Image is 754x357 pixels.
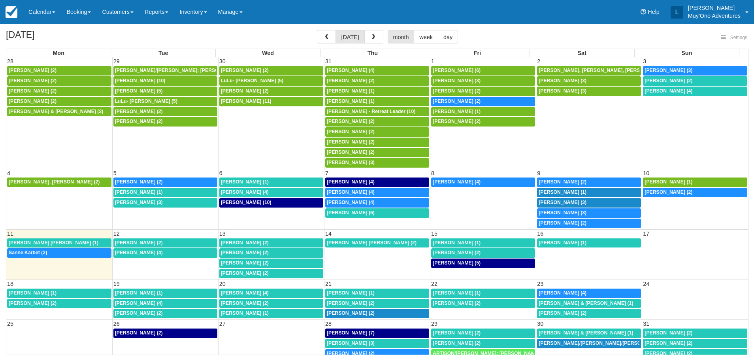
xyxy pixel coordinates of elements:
a: [PERSON_NAME] & [PERSON_NAME] (1) [537,329,641,338]
span: [PERSON_NAME] (4) [327,200,375,205]
span: 16 [536,230,544,237]
span: [PERSON_NAME] (2) [433,340,481,346]
span: 9 [536,170,541,176]
a: [PERSON_NAME] (2) [219,269,323,278]
span: [PERSON_NAME] (7) [327,330,375,336]
span: [PERSON_NAME] (2) [221,250,269,255]
a: [PERSON_NAME] [PERSON_NAME] (1) [7,238,111,248]
a: [PERSON_NAME] (5) [113,87,217,96]
span: [PERSON_NAME] (2) [9,88,57,94]
span: [PERSON_NAME] (4) [539,290,586,296]
span: [PERSON_NAME] (2) [327,351,375,356]
span: 4 [6,170,11,176]
span: [PERSON_NAME] (2) [327,300,375,306]
a: Sanne Karbet (2) [7,248,111,258]
a: [PERSON_NAME] (3) [431,76,535,86]
a: [PERSON_NAME] & [PERSON_NAME] (1) [537,299,641,308]
span: [PERSON_NAME] (3) [645,68,692,73]
span: 23 [536,281,544,287]
span: 28 [6,58,14,64]
p: [PERSON_NAME] [688,4,741,12]
span: [PERSON_NAME] (10) [221,200,271,205]
span: [PERSON_NAME] (1) [645,179,692,185]
a: [PERSON_NAME] - Retreat Leader (10) [325,107,429,117]
span: Help [648,9,660,15]
a: [PERSON_NAME] (2) [643,329,747,338]
span: 10 [642,170,650,176]
span: [PERSON_NAME] (2) [433,88,481,94]
a: [PERSON_NAME] (4) [537,289,641,298]
span: [PERSON_NAME] (11) [221,98,271,104]
span: [PERSON_NAME] (2) [9,68,57,73]
span: Tue [158,50,168,56]
span: [PERSON_NAME] (2) [433,98,481,104]
span: [PERSON_NAME] (2) [433,300,481,306]
span: [PERSON_NAME] (1) [115,290,163,296]
a: [PERSON_NAME] (2) [113,309,217,318]
a: [PERSON_NAME] (4) [325,178,429,187]
span: 29 [113,58,121,64]
a: [PERSON_NAME] (4) [113,248,217,258]
i: Help [641,9,646,15]
span: 13 [219,230,226,237]
span: [PERSON_NAME] (3) [433,78,481,83]
span: 26 [113,321,121,327]
span: [PERSON_NAME] (2) [221,88,269,94]
span: [PERSON_NAME] & [PERSON_NAME] (1) [539,330,633,336]
a: [PERSON_NAME] (3) [537,198,641,208]
span: [PERSON_NAME] (2) [327,139,375,145]
span: [PERSON_NAME] (2) [115,240,163,246]
a: [PERSON_NAME] (2) [7,66,111,76]
span: [PERSON_NAME] (4) [221,189,269,195]
a: [PERSON_NAME] (5) [431,259,535,268]
span: [PERSON_NAME] (2) [327,149,375,155]
span: [PERSON_NAME] (6) [433,68,481,73]
span: [PERSON_NAME] (4) [115,250,163,255]
span: 21 [324,281,332,287]
a: [PERSON_NAME] (4) [431,178,535,187]
a: [PERSON_NAME] (1) [219,309,323,318]
a: [PERSON_NAME] (2) [7,97,111,106]
span: [PERSON_NAME] (1) [221,310,269,316]
span: 22 [430,281,438,287]
span: [PERSON_NAME] (2) [327,310,375,316]
span: [PERSON_NAME] (1) [539,240,586,246]
button: Settings [716,32,752,43]
span: [PERSON_NAME] (10) [115,78,166,83]
a: [PERSON_NAME] (2) [431,299,535,308]
a: [PERSON_NAME] (4) [643,87,747,96]
a: [PERSON_NAME] (1) [7,289,111,298]
a: [PERSON_NAME] (2) [431,117,535,127]
span: [PERSON_NAME] (1) [433,109,481,114]
span: [PERSON_NAME], [PERSON_NAME], [PERSON_NAME] (3) [539,68,673,73]
a: [PERSON_NAME] (1) [325,87,429,96]
span: [PERSON_NAME] (2) [327,129,375,134]
a: [PERSON_NAME] (2) [431,87,535,96]
a: [PERSON_NAME] (2) [325,148,429,157]
span: 8 [430,170,435,176]
a: [PERSON_NAME] (1) [325,289,429,298]
span: [PERSON_NAME] (5) [433,260,481,266]
a: [PERSON_NAME] (10) [113,76,217,86]
span: [PERSON_NAME] (4) [221,290,269,296]
a: [PERSON_NAME] (2) [113,117,217,127]
a: [PERSON_NAME] (4) [325,198,429,208]
span: 6 [219,170,223,176]
a: [PERSON_NAME] (2) [325,127,429,137]
span: [PERSON_NAME] (3) [327,340,375,346]
span: [PERSON_NAME] (3) [539,210,586,215]
span: [PERSON_NAME]/[PERSON_NAME]/[PERSON_NAME] (2) [539,340,670,346]
span: 28 [324,321,332,327]
span: [PERSON_NAME] (2) [433,330,481,336]
button: month [388,30,415,43]
a: [PERSON_NAME] (2) [219,238,323,248]
a: [PERSON_NAME] (3) [325,339,429,348]
a: [PERSON_NAME] (4) [113,299,217,308]
span: [PERSON_NAME] (1) [327,88,375,94]
span: 17 [642,230,650,237]
span: [PERSON_NAME] (3) [539,88,586,94]
span: 12 [113,230,121,237]
span: [PERSON_NAME] (4) [433,179,481,185]
a: [PERSON_NAME], [PERSON_NAME] (2) [7,178,111,187]
img: checkfront-main-nav-mini-logo.png [6,6,17,18]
